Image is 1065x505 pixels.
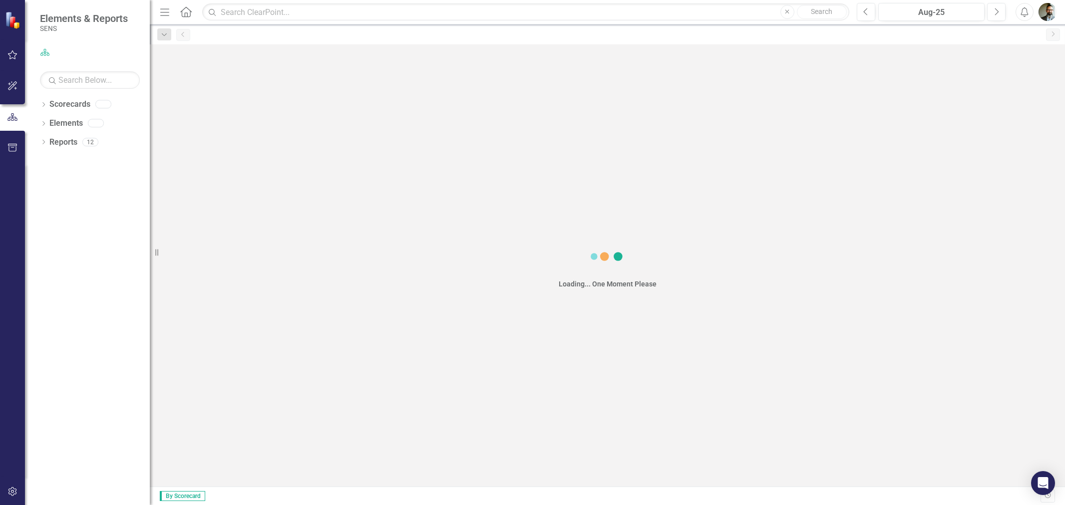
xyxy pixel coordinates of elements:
small: SENS [40,24,128,32]
span: Search [811,7,832,15]
a: Reports [49,137,77,148]
div: 12 [82,138,98,146]
input: Search ClearPoint... [202,3,849,21]
div: Aug-25 [882,6,981,18]
a: Elements [49,118,83,129]
input: Search Below... [40,71,140,89]
span: By Scorecard [160,491,205,501]
div: Loading... One Moment Please [559,279,657,289]
div: Open Intercom Messenger [1031,471,1055,495]
img: ClearPoint Strategy [5,11,22,29]
button: Search [797,5,847,19]
img: Chad Molen [1039,3,1057,21]
span: Elements & Reports [40,12,128,24]
button: Aug-25 [878,3,985,21]
a: Scorecards [49,99,90,110]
